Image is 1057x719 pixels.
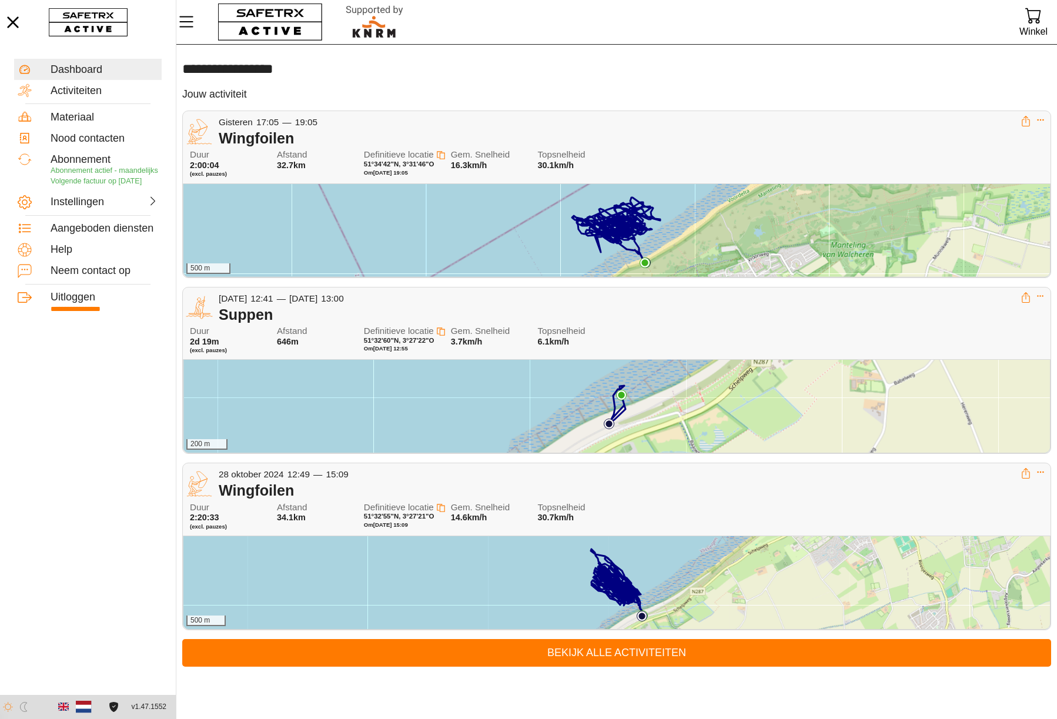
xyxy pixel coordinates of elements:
span: Afstand [277,326,352,336]
span: 51°32'55"N, 3°27'21"O [364,513,434,520]
a: Licentieovereenkomst [106,702,122,712]
img: PathEnd.svg [616,390,627,400]
span: 51°32'60"N, 3°27'22"O [364,337,434,344]
span: 646m [277,337,299,346]
span: Gem. Snelheid [451,150,526,160]
span: Duur [190,326,265,336]
span: 16.3km/h [451,160,487,170]
span: 17:05 [256,117,279,127]
span: Om [DATE] 19:05 [364,169,408,176]
h5: Jouw activiteit [182,88,247,101]
img: PathStart.svg [637,611,647,621]
span: Afstand [277,503,352,513]
img: ContactUs.svg [18,264,32,278]
span: — [282,117,291,127]
div: Wingfoilen [219,481,1021,499]
div: 500 m [186,616,226,626]
span: — [277,293,286,303]
span: 13:00 [321,293,343,303]
span: Topsnelheid [538,503,613,513]
span: Abonnement actief - maandelijks [51,166,158,175]
div: Materiaal [51,111,158,124]
span: Afstand [277,150,352,160]
span: 2:00:04 [190,160,219,170]
div: Neem contact op [51,265,158,277]
div: Abonnement [51,153,158,166]
div: Aangeboden diensten [51,222,158,235]
span: 12:49 [287,469,310,479]
span: Om [DATE] 12:55 [364,345,408,352]
img: WINGFOILING.svg [186,470,213,497]
img: PathStart.svg [604,419,614,429]
span: Duur [190,150,265,160]
span: 2d 19m [190,337,219,346]
img: PathEnd.svg [637,610,648,621]
button: Engels [53,697,73,717]
span: v1.47.1552 [132,701,166,713]
div: Wingfoilen [219,129,1021,147]
span: Topsnelheid [538,326,613,336]
div: 200 m [186,439,228,450]
button: Uitklappen [1036,116,1045,124]
img: Help.svg [18,243,32,257]
span: Topsnelheid [538,150,613,160]
span: Volgende factuur op [DATE] [51,177,142,185]
img: ModeLight.svg [3,702,13,712]
span: Definitieve locatie [364,502,434,512]
span: 34.1km [277,513,306,522]
span: (excl. pauzes) [190,170,265,178]
span: (excl. pauzes) [190,347,265,354]
img: WINGFOILING.svg [186,118,213,145]
div: Nood contacten [51,132,158,145]
img: Subscription.svg [18,152,32,166]
span: [DATE] [219,293,247,303]
span: 51°34'42"N, 3°31'46"O [364,160,434,168]
span: Definitieve locatie [364,149,434,159]
span: — [313,469,322,479]
span: 12:41 [250,293,273,303]
button: Uitklappen [1036,468,1045,476]
img: RescueLogo.svg [332,3,417,41]
button: Nederlands [73,697,93,717]
span: 2:20:33 [190,513,219,522]
img: Equipment.svg [18,110,32,124]
span: Definitieve locatie [364,326,434,336]
span: Gem. Snelheid [451,503,526,513]
span: Om [DATE] 15:09 [364,521,408,528]
img: SUP.svg [186,294,213,321]
span: Gem. Snelheid [451,326,526,336]
img: en.svg [58,701,69,712]
span: 3.7km/h [451,337,483,346]
button: v1.47.1552 [125,697,173,717]
span: 28 oktober 2024 [219,469,284,479]
span: Gisteren [219,117,253,127]
span: 14.6km/h [451,513,487,522]
span: 30.1km/h [538,160,574,170]
div: Dashboard [51,63,158,76]
span: 15:09 [326,469,348,479]
button: Uitklappen [1036,292,1045,300]
span: [DATE] [289,293,317,303]
span: 19:05 [295,117,317,127]
span: Bekijk alle activiteiten [192,644,1042,662]
div: Activiteiten [51,85,158,98]
img: nl.svg [76,699,92,715]
div: Winkel [1019,24,1048,39]
button: Menu [176,9,206,34]
img: ModeDark.svg [19,702,29,712]
div: Instellingen [51,196,102,209]
span: Duur [190,503,265,513]
div: Suppen [219,306,1021,323]
span: 6.1km/h [538,337,570,346]
div: Uitloggen [51,291,158,304]
img: Activities.svg [18,83,32,98]
div: Help [51,243,158,256]
span: 32.7km [277,160,306,170]
a: Bekijk alle activiteiten [182,639,1051,667]
img: PathEnd.svg [640,257,650,268]
div: 500 m [186,263,230,274]
span: (excl. pauzes) [190,523,265,530]
span: 30.7km/h [538,513,574,522]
